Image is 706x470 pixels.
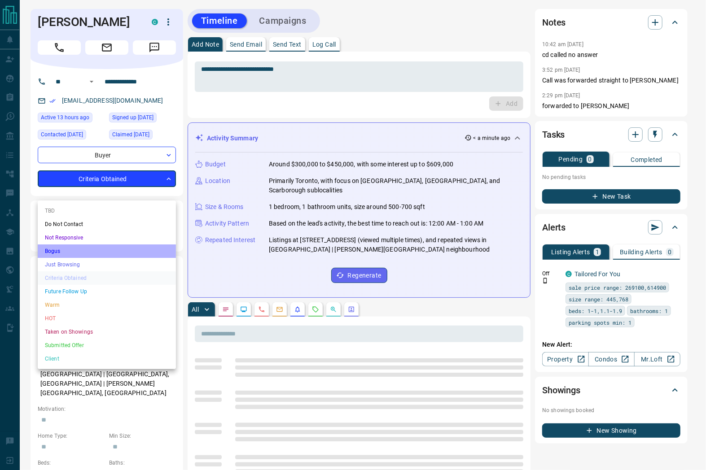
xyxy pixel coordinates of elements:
li: Future Follow Up [38,285,176,298]
li: Client [38,352,176,366]
li: HOT [38,312,176,325]
li: Just Browsing [38,258,176,271]
li: Not Responsive [38,231,176,244]
li: Submitted Offer [38,339,176,352]
li: Taken on Showings [38,325,176,339]
li: Warm [38,298,176,312]
li: TBD [38,204,176,218]
li: Bogus [38,244,176,258]
li: Do Not Contact [38,218,176,231]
